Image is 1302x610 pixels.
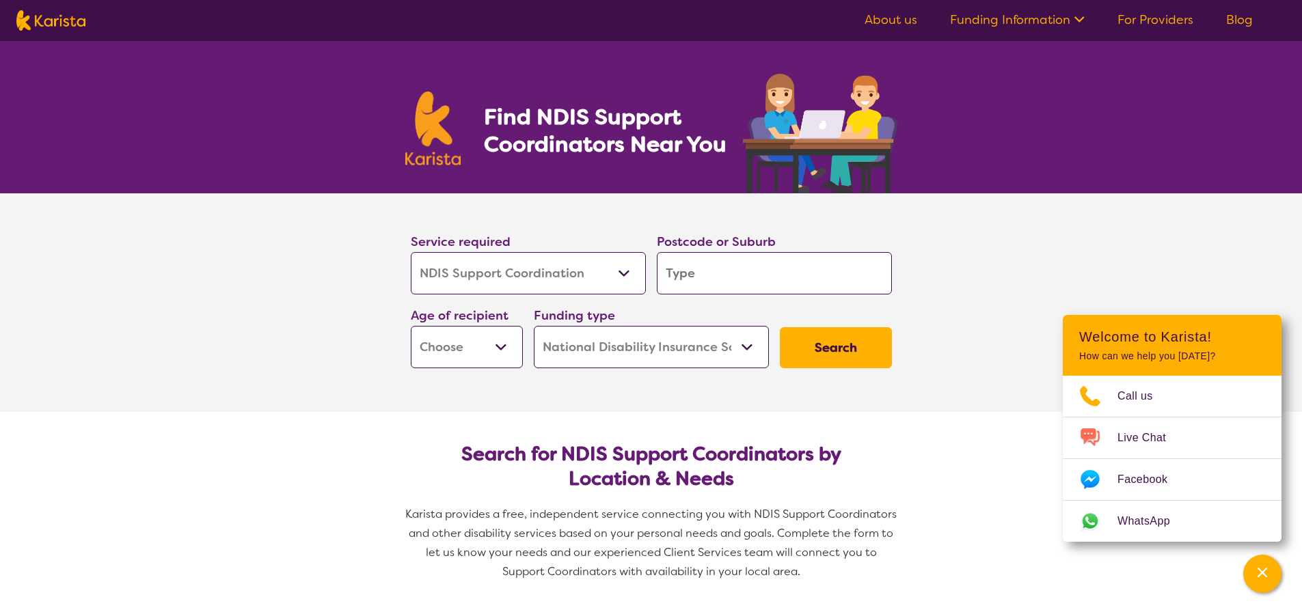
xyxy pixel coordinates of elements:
[534,307,615,324] label: Funding type
[16,10,85,31] img: Karista logo
[411,234,511,250] label: Service required
[1063,315,1281,542] div: Channel Menu
[1079,329,1265,345] h2: Welcome to Karista!
[1117,428,1182,448] span: Live Chat
[743,74,897,193] img: support-coordination
[780,327,892,368] button: Search
[1079,350,1265,362] p: How can we help you [DATE]?
[405,92,461,165] img: Karista logo
[657,234,776,250] label: Postcode or Suburb
[1117,511,1186,531] span: WhatsApp
[865,12,917,28] a: About us
[1117,469,1184,490] span: Facebook
[1243,555,1281,593] button: Channel Menu
[405,507,899,579] span: Karista provides a free, independent service connecting you with NDIS Support Coordinators and ot...
[1063,501,1281,542] a: Web link opens in a new tab.
[1226,12,1253,28] a: Blog
[422,442,881,491] h2: Search for NDIS Support Coordinators by Location & Needs
[657,252,892,294] input: Type
[484,103,737,158] h1: Find NDIS Support Coordinators Near You
[411,307,508,324] label: Age of recipient
[1063,376,1281,542] ul: Choose channel
[1117,12,1193,28] a: For Providers
[950,12,1085,28] a: Funding Information
[1117,386,1169,406] span: Call us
